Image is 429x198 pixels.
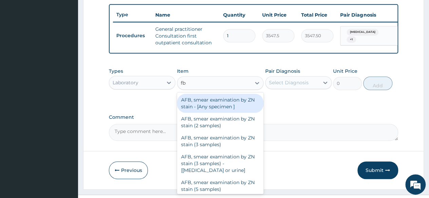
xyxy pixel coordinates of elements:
label: Unit Price [333,68,357,74]
label: Comment [109,114,398,120]
div: Minimize live chat window [111,3,128,20]
div: AFB, smear examination by ZN stain - [Any specimen ] [177,94,264,113]
th: Pair Diagnosis [337,8,411,22]
div: AFB, smear examination by ZN stain (3 samples) - [[MEDICAL_DATA] or urine] [177,151,264,176]
label: Types [109,68,123,74]
td: General practitioner Consultation first outpatient consultation [152,22,220,49]
span: We're online! [39,57,94,126]
td: Procedures [113,29,152,42]
div: Laboratory [113,79,138,86]
th: Total Price [298,8,337,22]
div: Chat with us now [35,38,114,47]
label: Item [177,68,189,74]
div: AFB, smear examination by ZN stain (2 samples) [177,113,264,132]
img: d_794563401_company_1708531726252_794563401 [13,34,27,51]
th: Unit Price [259,8,298,22]
div: AFB, smear examination by ZN stain (5 samples) [177,176,264,195]
button: Previous [109,161,148,179]
th: Type [113,8,152,21]
textarea: Type your message and hit 'Enter' [3,129,129,152]
div: Select Diagnosis [269,79,309,86]
label: Pair Diagnosis [265,68,300,74]
button: Submit [357,161,398,179]
span: [MEDICAL_DATA] [347,29,378,36]
th: Quantity [220,8,259,22]
th: Name [152,8,220,22]
div: AFB, smear examination by ZN stain (3 samples) [177,132,264,151]
span: + 1 [347,36,356,43]
button: Add [363,76,392,90]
